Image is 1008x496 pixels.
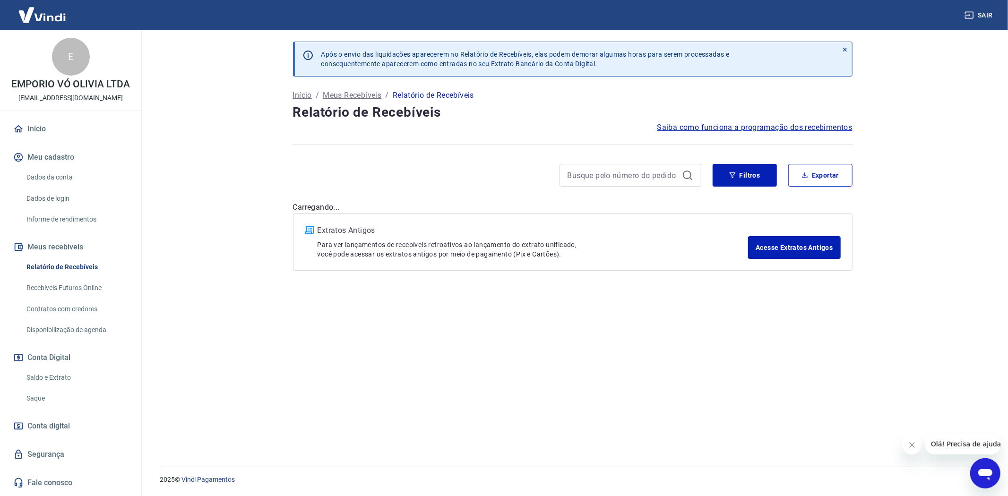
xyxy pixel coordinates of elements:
a: Contratos com credores [23,299,130,319]
a: Início [293,90,312,101]
a: Início [11,119,130,139]
a: Saque [23,389,130,408]
button: Filtros [713,164,777,187]
p: 2025 © [160,475,985,485]
a: Saldo e Extrato [23,368,130,387]
p: [EMAIL_ADDRESS][DOMAIN_NAME] [18,93,123,103]
p: Para ver lançamentos de recebíveis retroativos ao lançamento do extrato unificado, você pode aces... [318,240,749,259]
a: Saiba como funciona a programação dos recebimentos [657,122,853,133]
a: Disponibilização de agenda [23,320,130,340]
button: Meus recebíveis [11,237,130,257]
a: Segurança [11,444,130,465]
p: / [385,90,388,101]
a: Dados de login [23,189,130,208]
div: E [52,38,90,76]
a: Recebíveis Futuros Online [23,278,130,298]
a: Relatório de Recebíveis [23,257,130,277]
h4: Relatório de Recebíveis [293,103,853,122]
span: Conta digital [27,419,70,433]
iframe: Botão para abrir a janela de mensagens [970,458,1000,488]
a: Meus Recebíveis [323,90,381,101]
a: Dados da conta [23,168,130,187]
p: Relatório de Recebíveis [393,90,474,101]
button: Conta Digital [11,347,130,368]
a: Fale conosco [11,472,130,493]
a: Conta digital [11,416,130,436]
p: Após o envio das liquidações aparecerem no Relatório de Recebíveis, elas podem demorar algumas ho... [321,50,730,68]
p: / [316,90,319,101]
button: Sair [963,7,997,24]
img: ícone [305,226,314,234]
a: Vindi Pagamentos [181,476,235,483]
p: EMPORIO VÓ OLIVIA LTDA [11,79,130,89]
button: Meu cadastro [11,147,130,168]
p: Extratos Antigos [318,225,749,236]
a: Acesse Extratos Antigos [748,236,840,259]
button: Exportar [788,164,853,187]
a: Informe de rendimentos [23,210,130,229]
span: Olá! Precisa de ajuda? [6,7,79,14]
input: Busque pelo número do pedido [568,168,678,182]
img: Vindi [11,0,73,29]
iframe: Fechar mensagem [903,436,922,454]
iframe: Mensagem da empresa [925,434,1000,454]
p: Carregando... [293,202,853,213]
